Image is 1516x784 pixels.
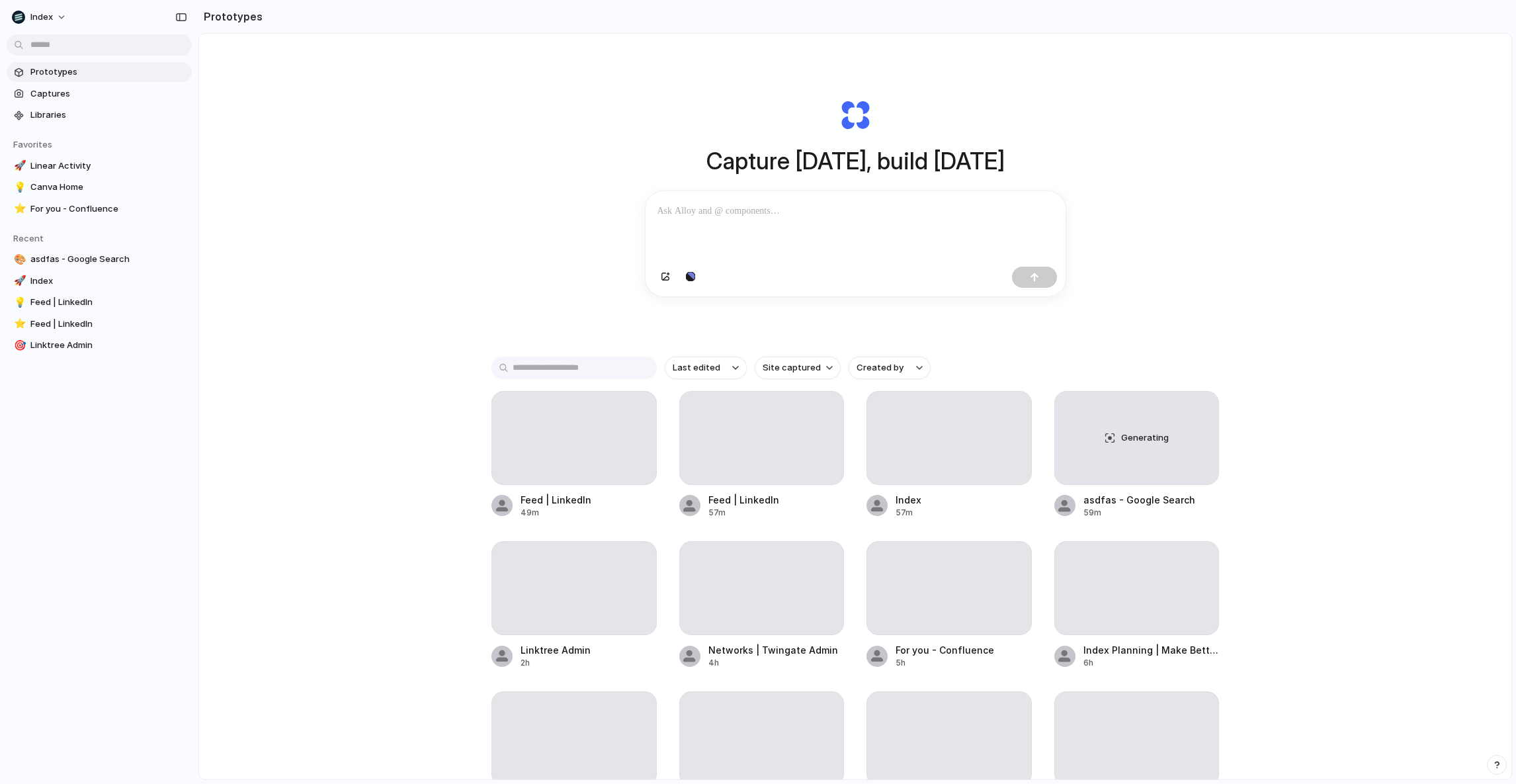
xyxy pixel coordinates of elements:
button: Last edited [665,357,747,379]
span: Created by [857,361,904,374]
div: 57m [708,507,779,519]
button: Site captured [755,357,841,379]
div: ⭐ [14,201,23,216]
div: 🚀 [14,273,23,288]
a: 🚀Index [7,271,192,291]
button: 💡 [12,296,25,309]
a: Index57m [866,391,1032,519]
a: Networks | Twingate Admin4h [679,541,845,669]
a: Feed | LinkedIn57m [679,391,845,519]
span: Index [30,275,187,288]
div: Index [896,493,921,507]
div: 4h [708,657,838,669]
a: 🎯Linktree Admin [7,335,192,355]
a: ⭐Feed | LinkedIn [7,314,192,334]
a: Libraries [7,105,192,125]
div: 59m [1083,507,1195,519]
div: Index Planning | Make Better Product Decisions [1083,643,1220,657]
span: Canva Home [30,181,187,194]
div: 5h [896,657,994,669]
button: 🎯 [12,339,25,352]
span: Index [30,11,53,24]
span: Prototypes [30,65,187,79]
a: Feed | LinkedIn49m [491,391,657,519]
button: 💡 [12,181,25,194]
span: Site captured [763,361,821,374]
div: 💡 [14,180,23,195]
div: 🎨 [14,252,23,267]
span: Feed | LinkedIn [30,296,187,309]
div: 6h [1083,657,1220,669]
span: Generating [1121,431,1169,445]
a: Linktree Admin2h [491,541,657,669]
button: 🎨 [12,253,25,266]
a: 💡Feed | LinkedIn [7,292,192,312]
div: 💡 [14,295,23,310]
span: Last edited [673,361,720,374]
span: Recent [13,233,44,243]
div: 2h [521,657,591,669]
div: asdfas - Google Search [1083,493,1195,507]
button: ⭐ [12,202,25,216]
div: 57m [896,507,921,519]
div: Linktree Admin [521,643,591,657]
a: ⭐For you - Confluence [7,199,192,219]
button: Index [7,7,73,28]
div: Networks | Twingate Admin [708,643,838,657]
a: 💡Canva Home [7,177,192,197]
span: Favorites [13,139,52,150]
a: 🎨asdfas - Google Search [7,249,192,269]
div: Feed | LinkedIn [521,493,591,507]
h1: Capture [DATE], build [DATE] [706,144,1005,179]
a: Index Planning | Make Better Product Decisions6h [1054,541,1220,669]
span: Feed | LinkedIn [30,318,187,331]
button: ⭐ [12,318,25,331]
div: ⭐ [14,316,23,331]
span: Linear Activity [30,159,187,173]
a: For you - Confluence5h [866,541,1032,669]
button: 🚀 [12,275,25,288]
div: 49m [521,507,591,519]
a: Generatingasdfas - Google Search59m [1054,391,1220,519]
span: Libraries [30,109,187,122]
a: 🚀Linear Activity [7,156,192,176]
button: Created by [849,357,931,379]
div: Feed | LinkedIn [708,493,779,507]
span: asdfas - Google Search [30,253,187,266]
span: Linktree Admin [30,339,187,352]
a: Captures [7,84,192,104]
div: 🎯 [14,338,23,353]
a: Prototypes [7,62,192,82]
div: For you - Confluence [896,643,994,657]
h2: Prototypes [198,9,263,24]
span: For you - Confluence [30,202,187,216]
button: 🚀 [12,159,25,173]
span: Captures [30,87,187,101]
div: 🚀 [14,158,23,173]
